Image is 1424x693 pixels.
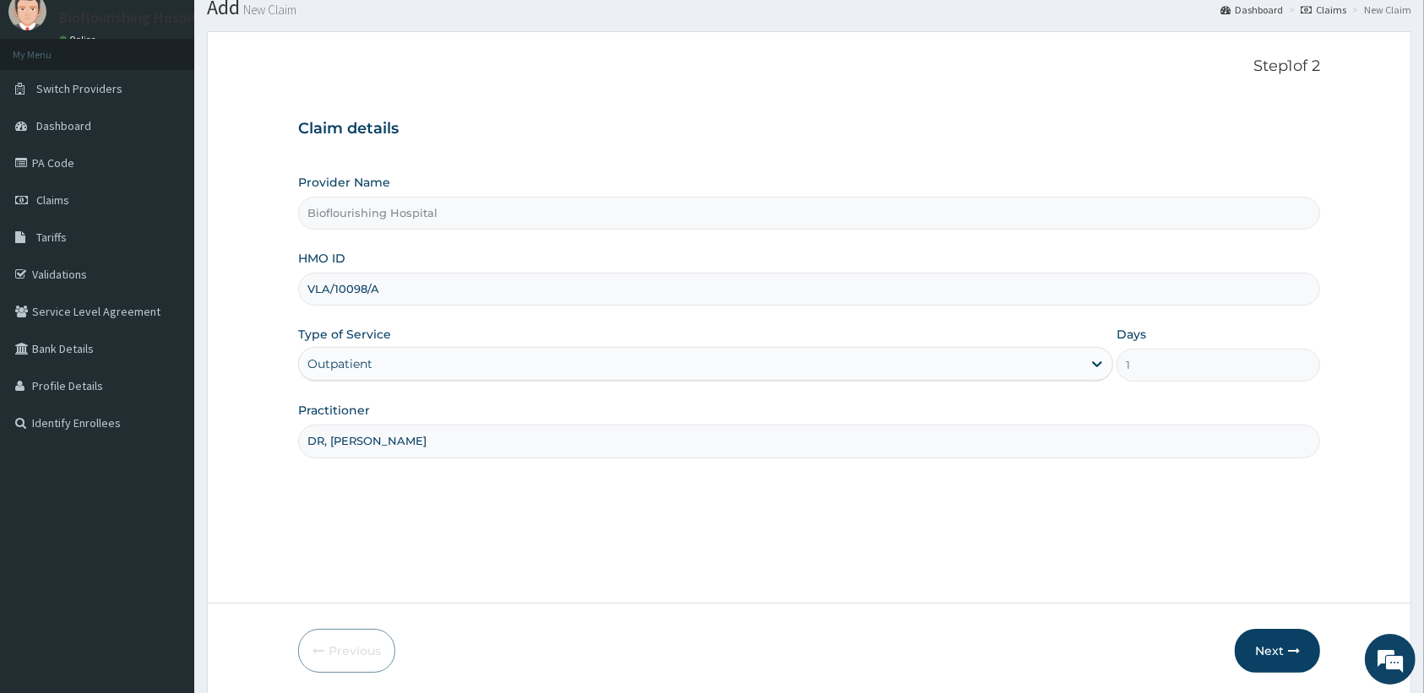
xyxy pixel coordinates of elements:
span: We're online! [98,213,233,383]
div: Outpatient [307,355,372,372]
input: Enter HMO ID [298,273,1320,306]
textarea: Type your message and hit 'Enter' [8,461,322,520]
label: Provider Name [298,174,390,191]
img: d_794563401_company_1708531726252_794563401 [31,84,68,127]
p: Bioflourishing Hospital [59,10,209,25]
label: Practitioner [298,402,370,419]
label: Type of Service [298,326,391,343]
small: New Claim [240,3,296,16]
p: Step 1 of 2 [298,57,1320,76]
a: Online [59,34,100,46]
div: Minimize live chat window [277,8,318,49]
label: HMO ID [298,250,345,267]
span: Tariffs [36,230,67,245]
li: New Claim [1348,3,1411,17]
h3: Claim details [298,120,1320,138]
div: Chat with us now [88,95,284,116]
input: Enter Name [298,425,1320,457]
button: Next [1235,629,1320,673]
a: Claims [1301,3,1346,17]
span: Dashboard [36,118,91,133]
button: Previous [298,629,395,673]
label: Days [1117,326,1146,343]
span: Claims [36,192,69,208]
span: Switch Providers [36,81,122,96]
a: Dashboard [1220,3,1283,17]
